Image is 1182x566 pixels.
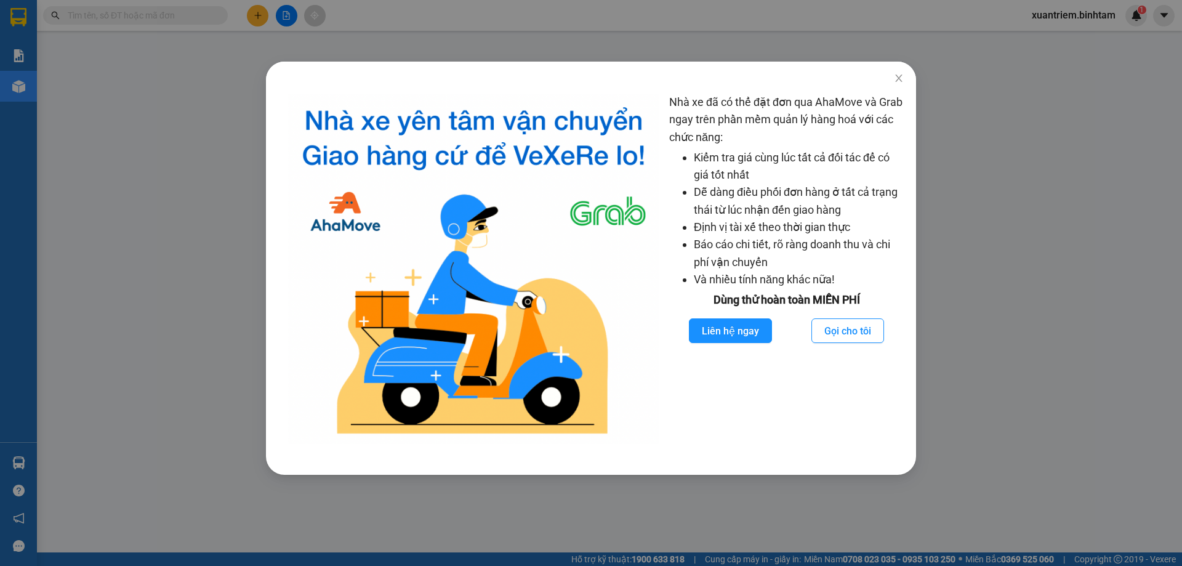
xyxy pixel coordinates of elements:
span: Gọi cho tôi [824,323,871,339]
button: Close [882,62,916,96]
div: Nhà xe đã có thể đặt đơn qua AhaMove và Grab ngay trên phần mềm quản lý hàng hoá với các chức năng: [669,94,904,444]
button: Gọi cho tôi [811,318,884,343]
li: Dễ dàng điều phối đơn hàng ở tất cả trạng thái từ lúc nhận đến giao hàng [694,184,904,219]
li: Và nhiều tính năng khác nữa! [694,271,904,288]
div: Dùng thử hoàn toàn MIỄN PHÍ [669,291,904,309]
li: Định vị tài xế theo thời gian thực [694,219,904,236]
img: logo [288,94,659,444]
button: Liên hệ ngay [689,318,772,343]
li: Kiểm tra giá cùng lúc tất cả đối tác để có giá tốt nhất [694,149,904,184]
span: Liên hệ ngay [702,323,759,339]
li: Báo cáo chi tiết, rõ ràng doanh thu và chi phí vận chuyển [694,236,904,271]
span: close [894,73,904,83]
